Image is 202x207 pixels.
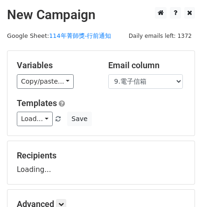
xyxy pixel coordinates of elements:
[7,7,195,23] h2: New Campaign
[17,150,185,161] h5: Recipients
[67,112,91,126] button: Save
[125,32,195,39] a: Daily emails left: 1372
[49,32,111,39] a: 114年菁師獎-行前通知
[17,98,57,108] a: Templates
[17,60,94,71] h5: Variables
[7,32,111,39] small: Google Sheet:
[17,150,185,175] div: Loading...
[108,60,186,71] h5: Email column
[125,31,195,41] span: Daily emails left: 1372
[17,112,53,126] a: Load...
[17,74,74,89] a: Copy/paste...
